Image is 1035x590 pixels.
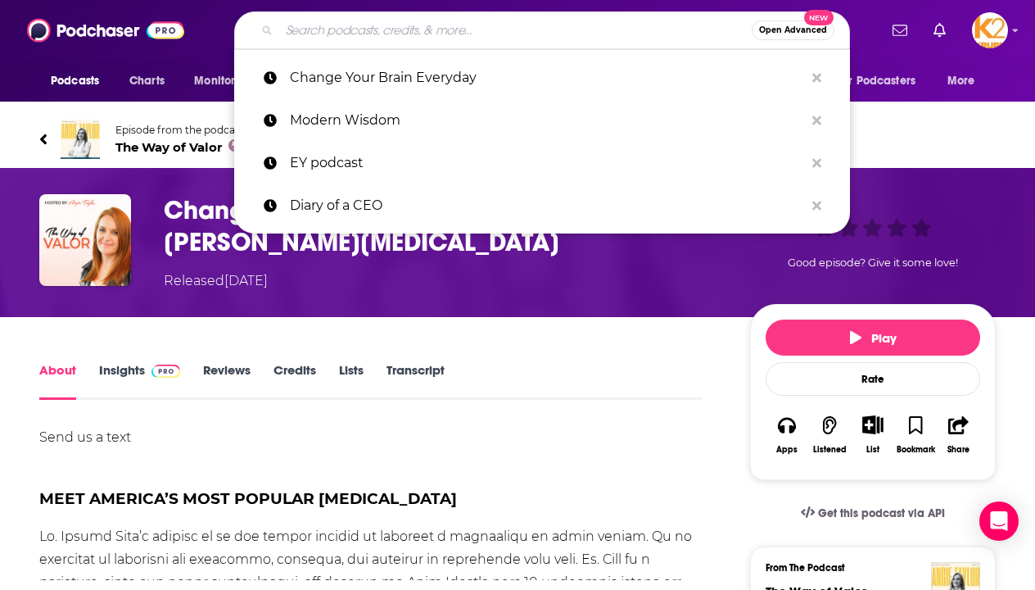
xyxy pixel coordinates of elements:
span: Monitoring [194,70,252,93]
a: Charts [119,66,174,97]
div: Released [DATE] [164,271,268,291]
span: Play [850,330,897,346]
button: Share [938,405,980,465]
div: Apps [776,445,798,455]
a: About [39,362,76,400]
div: Rate [766,362,980,396]
span: Episode from the podcast [115,124,257,136]
div: Bookmark [897,445,935,455]
span: Open Advanced [759,26,827,34]
h1: Change Your Brain Everyday with Dr. Daniel Amen [164,194,724,258]
span: Podcasts [51,70,99,93]
a: Get this podcast via API [788,493,958,533]
p: Modern Wisdom [290,99,804,142]
img: Podchaser - Follow, Share and Rate Podcasts [27,15,184,46]
a: Send us a text [39,429,131,445]
button: open menu [183,66,273,97]
a: Lists [339,362,364,400]
button: open menu [39,66,120,97]
button: Play [766,320,980,356]
div: Listened [813,445,847,455]
a: Show notifications dropdown [927,16,952,44]
a: InsightsPodchaser Pro [99,362,180,400]
a: The Way of ValorEpisode from the podcastThe Way of Valor28 [39,120,996,159]
button: Apps [766,405,808,465]
div: Show More ButtonList [852,405,894,465]
p: Change Your Brain Everyday [290,57,804,99]
img: The Way of Valor [61,120,100,159]
img: User Profile [972,12,1008,48]
p: Diary of a CEO [290,184,804,227]
a: EY podcast [234,142,850,184]
button: Open AdvancedNew [752,20,834,40]
button: open menu [826,66,939,97]
a: Modern Wisdom [234,99,850,142]
span: Logged in as K2Krupp [972,12,1008,48]
a: Reviews [203,362,251,400]
span: More [947,70,975,93]
span: Charts [129,70,165,93]
button: Show More Button [856,415,889,433]
span: Good episode? Give it some love! [788,256,958,269]
a: Change Your Brain Everyday [234,57,850,99]
p: EY podcast [290,142,804,184]
div: Open Intercom Messenger [979,501,1019,541]
span: For Podcasters [837,70,915,93]
span: The Way of Valor [115,139,257,155]
span: MEET AMERICA’S MOST POPULAR [MEDICAL_DATA] [39,489,457,508]
img: Podchaser Pro [151,365,180,378]
a: Diary of a CEO [234,184,850,227]
span: New [804,10,834,25]
input: Search podcasts, credits, & more... [279,17,752,43]
button: Bookmark [894,405,937,465]
a: Transcript [386,362,445,400]
div: List [866,444,879,455]
a: Credits [273,362,316,400]
button: open menu [936,66,996,97]
span: Get this podcast via API [818,506,945,520]
h3: From The Podcast [766,562,967,574]
button: Listened [808,405,851,465]
a: Show notifications dropdown [886,16,914,44]
div: Search podcasts, credits, & more... [234,11,850,49]
button: Show profile menu [972,12,1008,48]
div: Share [947,445,969,455]
img: Change Your Brain Everyday with Dr. Daniel Amen [39,194,131,286]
